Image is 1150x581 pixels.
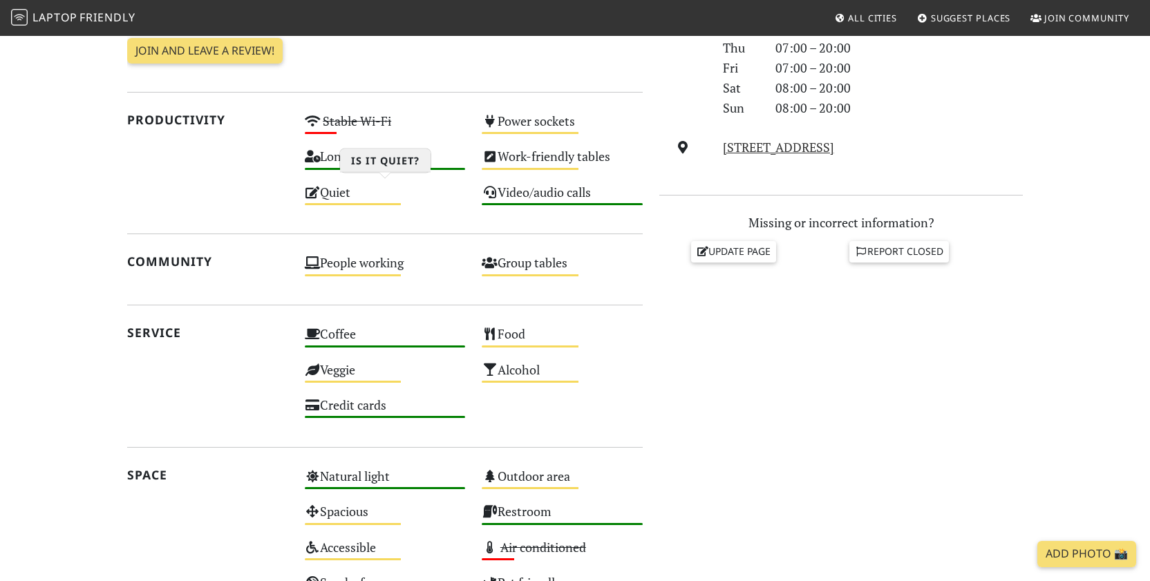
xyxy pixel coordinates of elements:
[32,10,77,25] span: Laptop
[767,78,1031,98] div: 08:00 – 20:00
[296,465,474,500] div: Natural light
[500,539,586,555] s: Air conditioned
[296,251,474,287] div: People working
[849,241,949,262] a: Report closed
[11,6,135,30] a: LaptopFriendly LaptopFriendly
[723,139,834,155] a: [STREET_ADDRESS]
[473,251,651,287] div: Group tables
[340,149,431,172] h3: Is it quiet?
[323,113,391,129] s: Stable Wi-Fi
[1037,541,1136,567] a: Add Photo 📸
[127,468,288,482] h2: Space
[473,323,651,358] div: Food
[473,110,651,145] div: Power sockets
[296,181,474,216] div: Quiet
[767,98,1031,118] div: 08:00 – 20:00
[296,394,474,429] div: Credit cards
[127,38,283,64] a: Join and leave a review!
[767,38,1031,58] div: 07:00 – 20:00
[1044,12,1129,24] span: Join Community
[931,12,1011,24] span: Suggest Places
[296,536,474,571] div: Accessible
[1025,6,1135,30] a: Join Community
[848,12,897,24] span: All Cities
[296,359,474,394] div: Veggie
[829,6,903,30] a: All Cities
[715,58,767,78] div: Fri
[715,78,767,98] div: Sat
[473,181,651,216] div: Video/audio calls
[912,6,1017,30] a: Suggest Places
[473,465,651,500] div: Outdoor area
[127,113,288,127] h2: Productivity
[473,500,651,535] div: Restroom
[767,58,1031,78] div: 07:00 – 20:00
[691,241,777,262] a: Update page
[11,9,28,26] img: LaptopFriendly
[296,323,474,358] div: Coffee
[296,145,474,180] div: Long stays
[296,500,474,535] div: Spacious
[127,254,288,269] h2: Community
[715,38,767,58] div: Thu
[715,98,767,118] div: Sun
[473,359,651,394] div: Alcohol
[127,325,288,340] h2: Service
[473,145,651,180] div: Work-friendly tables
[79,10,135,25] span: Friendly
[659,213,1023,233] p: Missing or incorrect information?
